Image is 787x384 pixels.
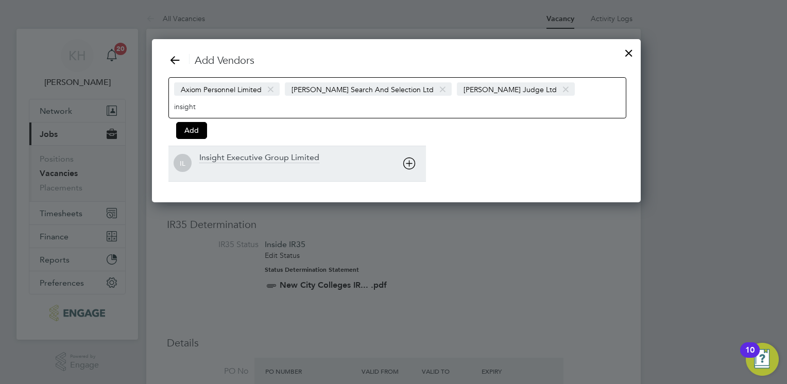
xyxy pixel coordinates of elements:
[174,99,238,113] input: Search vendors...
[285,82,452,96] span: [PERSON_NAME] Search And Selection Ltd
[457,82,575,96] span: [PERSON_NAME] Judge Ltd
[174,82,280,96] span: Axiom Personnel Limited
[174,154,192,172] span: IL
[176,122,207,138] button: Add
[746,343,779,376] button: Open Resource Center, 10 new notifications
[745,350,755,363] div: 10
[168,54,624,67] h3: Add Vendors
[199,152,319,164] div: Insight Executive Group Limited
